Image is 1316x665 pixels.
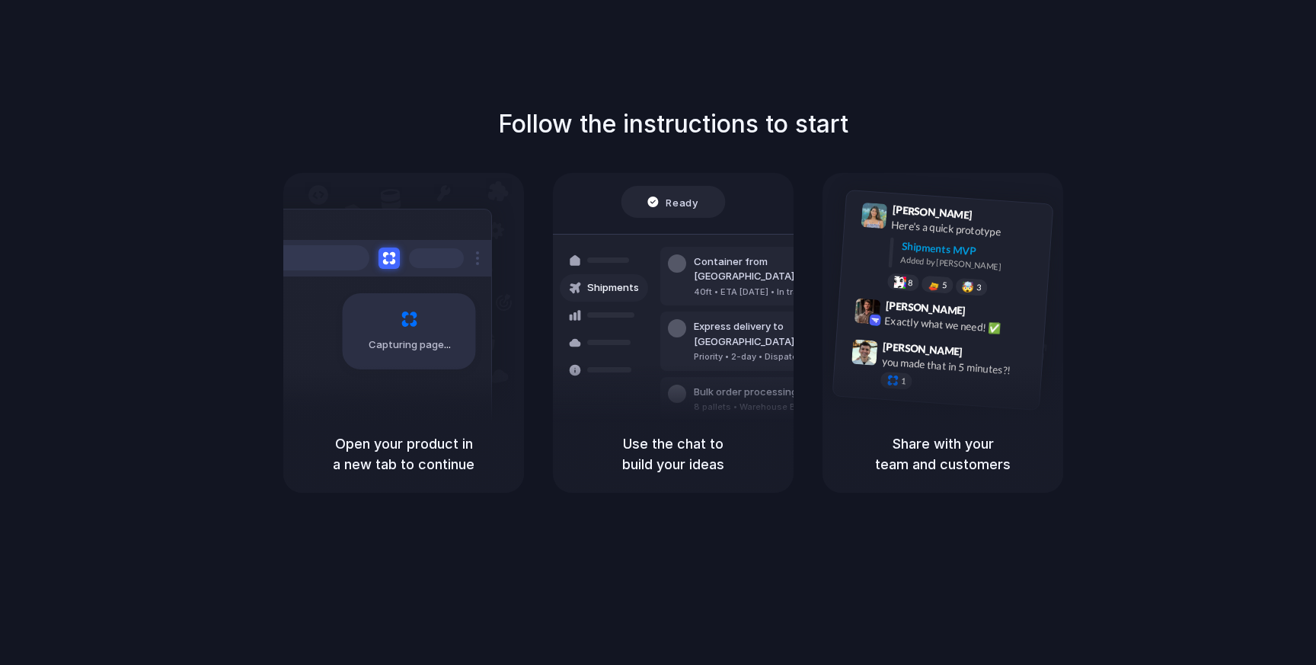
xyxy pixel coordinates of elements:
div: Express delivery to [GEOGRAPHIC_DATA] [694,319,858,349]
div: Here's a quick prototype [891,217,1043,243]
div: you made that in 5 minutes?! [881,353,1033,379]
span: [PERSON_NAME] [885,297,966,319]
h1: Follow the instructions to start [498,106,848,142]
span: [PERSON_NAME] [883,337,963,360]
h5: Share with your team and customers [841,433,1045,475]
span: Ready [666,194,698,209]
span: 9:41 AM [977,208,1008,226]
h5: Use the chat to build your ideas [571,433,775,475]
span: 8 [908,278,913,286]
span: Shipments [587,280,639,296]
div: 40ft • ETA [DATE] • In transit [694,286,858,299]
span: 1 [901,377,906,385]
span: 9:42 AM [970,304,1001,322]
div: Container from [GEOGRAPHIC_DATA] [694,254,858,284]
span: 9:47 AM [967,345,998,363]
div: 8 pallets • Warehouse B • Packed [694,401,835,414]
div: Priority • 2-day • Dispatched [694,350,858,363]
span: 3 [976,283,982,292]
div: Added by [PERSON_NAME] [900,254,1040,276]
span: [PERSON_NAME] [892,201,973,223]
div: Bulk order processing [694,385,835,400]
div: Exactly what we need! ✅ [884,312,1037,338]
span: 5 [942,281,947,289]
div: Shipments MVP [901,238,1042,264]
div: 🤯 [962,281,975,293]
h5: Open your product in a new tab to continue [302,433,506,475]
span: Capturing page [369,337,453,353]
